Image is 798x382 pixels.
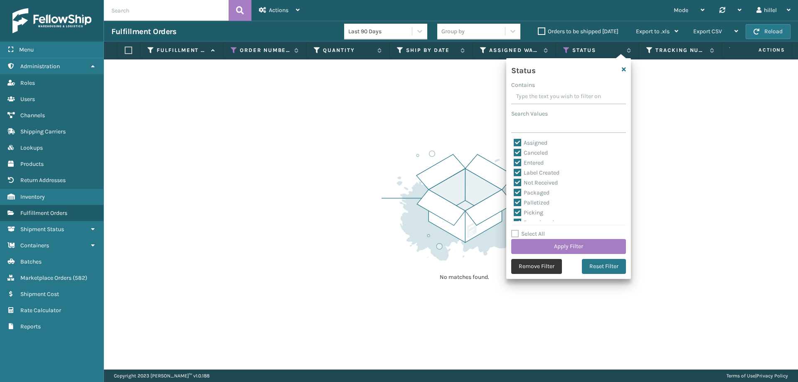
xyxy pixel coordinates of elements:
div: Group by [441,27,465,36]
label: Order Number [240,47,290,54]
span: Administration [20,63,60,70]
label: Select All [511,230,545,237]
div: | [727,370,788,382]
label: Contains [511,81,535,89]
a: Terms of Use [727,373,755,379]
button: Reset Filter [582,259,626,274]
span: Channels [20,112,45,119]
label: Palletized [514,199,549,206]
button: Remove Filter [511,259,562,274]
span: Export to .xls [636,28,670,35]
label: Reassigned [514,219,554,226]
label: Label Created [514,169,559,176]
label: Assigned Warehouse [489,47,539,54]
span: Roles [20,79,35,86]
label: Ship By Date [406,47,456,54]
input: Type the text you wish to filter on [511,89,626,104]
label: Quantity [323,47,373,54]
label: Not Received [514,179,558,186]
h4: Status [511,63,535,76]
span: Lookups [20,144,43,151]
span: Mode [674,7,688,14]
span: Marketplace Orders [20,274,71,281]
h3: Fulfillment Orders [111,27,176,37]
label: Canceled [514,149,548,156]
span: ( 582 ) [73,274,87,281]
label: Tracking Number [655,47,706,54]
span: Reports [20,323,41,330]
img: logo [12,8,91,33]
span: Shipment Status [20,226,64,233]
span: Rate Calculator [20,307,61,314]
label: Picking [514,209,543,216]
span: Products [20,160,44,168]
label: Status [572,47,623,54]
span: Batches [20,258,42,265]
span: Return Addresses [20,177,66,184]
span: Containers [20,242,49,249]
button: Reload [746,24,791,39]
label: Assigned [514,139,547,146]
label: Entered [514,159,544,166]
span: Actions [732,43,790,57]
a: Privacy Policy [756,373,788,379]
span: Shipping Carriers [20,128,66,135]
button: Apply Filter [511,239,626,254]
span: Menu [19,46,34,53]
p: Copyright 2023 [PERSON_NAME]™ v 1.0.188 [114,370,209,382]
span: Actions [269,7,288,14]
label: Search Values [511,109,548,118]
label: Orders to be shipped [DATE] [538,28,618,35]
label: Packaged [514,189,549,196]
span: Fulfillment Orders [20,209,67,217]
div: Last 90 Days [348,27,413,36]
span: Inventory [20,193,45,200]
label: Fulfillment Order Id [157,47,207,54]
span: Shipment Cost [20,291,59,298]
span: Users [20,96,35,103]
span: Export CSV [693,28,722,35]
